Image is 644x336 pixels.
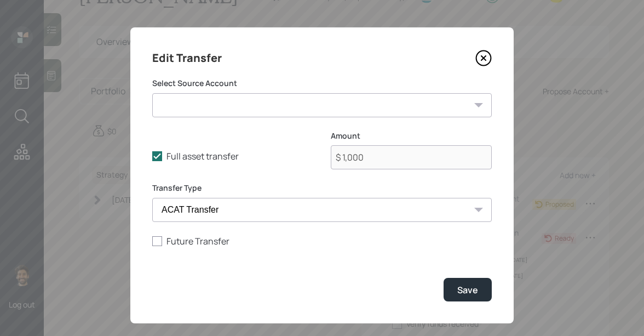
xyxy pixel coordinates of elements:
[152,150,313,162] label: Full asset transfer
[152,183,492,193] label: Transfer Type
[331,130,492,141] label: Amount
[152,78,492,89] label: Select Source Account
[457,284,478,296] div: Save
[444,278,492,301] button: Save
[152,49,222,67] h4: Edit Transfer
[152,235,492,247] label: Future Transfer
